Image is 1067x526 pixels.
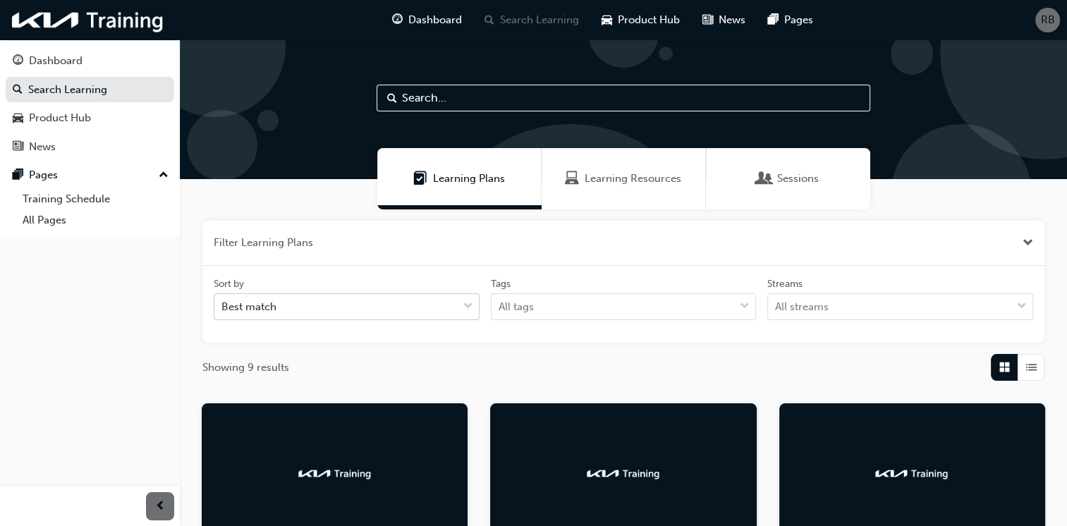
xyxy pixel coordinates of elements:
span: guage-icon [13,55,23,68]
span: search-icon [13,84,23,97]
button: DashboardSearch LearningProduct HubNews [6,45,174,162]
span: Learning Resources [585,171,681,187]
a: news-iconNews [691,6,757,35]
button: Pages [6,162,174,188]
span: pages-icon [768,11,779,29]
span: Learning Plans [413,171,427,187]
button: RB [1035,8,1060,32]
a: Dashboard [6,48,174,74]
div: News [29,139,56,155]
span: car-icon [13,112,23,125]
div: Sort by [214,277,244,291]
a: Product Hub [6,105,174,131]
span: down-icon [1017,298,1027,316]
div: All streams [775,299,829,315]
span: Showing 9 results [202,360,289,376]
div: Tags [491,277,511,291]
a: News [6,134,174,160]
span: down-icon [740,298,750,316]
div: Streams [767,277,803,291]
a: Learning PlansLearning Plans [377,148,542,209]
div: All tags [499,299,534,315]
span: Search [387,90,397,106]
span: List [1026,360,1037,376]
img: kia-training [7,6,169,35]
span: prev-icon [155,498,166,515]
div: Pages [29,167,58,183]
a: Learning ResourcesLearning Resources [542,148,706,209]
img: kia-training [873,467,951,481]
span: search-icon [484,11,494,29]
span: news-icon [702,11,713,29]
span: up-icon [159,166,169,185]
span: Dashboard [408,12,462,28]
span: guage-icon [392,11,403,29]
span: News [719,12,745,28]
span: Sessions [757,171,772,187]
a: search-iconSearch Learning [473,6,590,35]
a: car-iconProduct Hub [590,6,691,35]
span: Sessions [777,171,819,187]
span: Search Learning [500,12,579,28]
input: Search... [377,85,870,111]
div: Product Hub [29,110,91,126]
a: Training Schedule [17,188,174,210]
a: SessionsSessions [706,148,870,209]
a: All Pages [17,209,174,231]
span: car-icon [602,11,612,29]
a: pages-iconPages [757,6,824,35]
div: Dashboard [29,53,83,69]
span: Learning Plans [433,171,505,187]
span: Grid [999,360,1010,376]
span: RB [1041,12,1055,28]
span: Learning Resources [565,171,579,187]
span: Product Hub [618,12,680,28]
a: Search Learning [6,77,174,103]
a: guage-iconDashboard [381,6,473,35]
img: kia-training [585,467,662,481]
span: pages-icon [13,169,23,182]
button: Close the filter [1023,235,1033,251]
span: news-icon [13,141,23,154]
label: tagOptions [491,277,757,321]
span: down-icon [463,298,473,316]
span: Pages [784,12,813,28]
img: kia-training [296,467,374,481]
div: Best match [221,299,276,315]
